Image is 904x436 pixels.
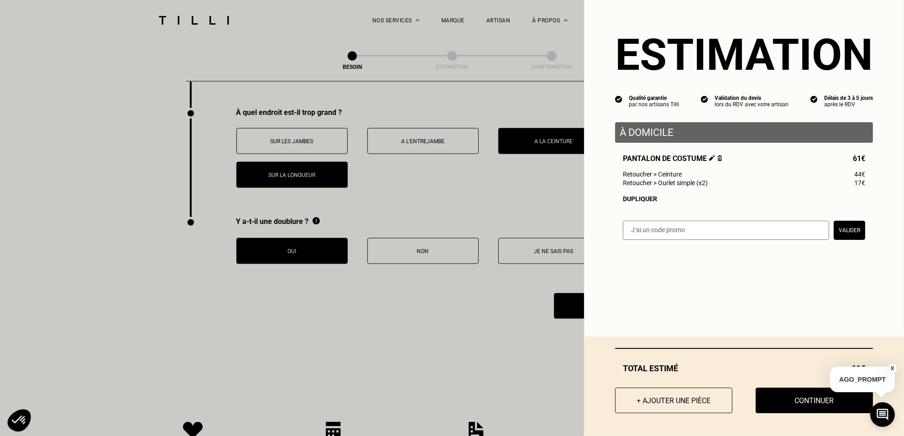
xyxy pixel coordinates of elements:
div: Délais de 3 à 5 jours [824,95,873,101]
img: icon list info [615,95,622,103]
span: 44€ [854,171,865,178]
p: À domicile [620,127,868,138]
button: + Ajouter une pièce [615,388,732,413]
p: AGO_PROMPT [830,367,895,392]
img: Supprimer [717,155,722,161]
button: Valider [834,221,865,240]
div: Validation du devis [715,95,789,101]
img: Éditer [709,155,715,161]
div: Qualité garantie [629,95,679,101]
div: après le RDV [824,101,873,108]
button: X [888,363,897,374]
div: par nos artisans Tilli [629,101,679,108]
img: icon list info [810,95,818,103]
span: Retoucher > Ceinture [623,171,682,178]
div: Dupliquer [623,195,865,202]
span: 61€ [853,154,865,163]
img: icon list info [701,95,708,103]
span: Retoucher > Ourlet simple (x2) [623,179,708,187]
div: lors du RDV avec votre artisan [715,101,789,108]
div: Total estimé [615,363,873,373]
input: J‘ai un code promo [623,221,829,240]
button: Continuer [756,388,873,413]
span: 17€ [854,179,865,187]
span: Pantalon de costume [623,154,722,163]
section: Estimation [615,29,873,80]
